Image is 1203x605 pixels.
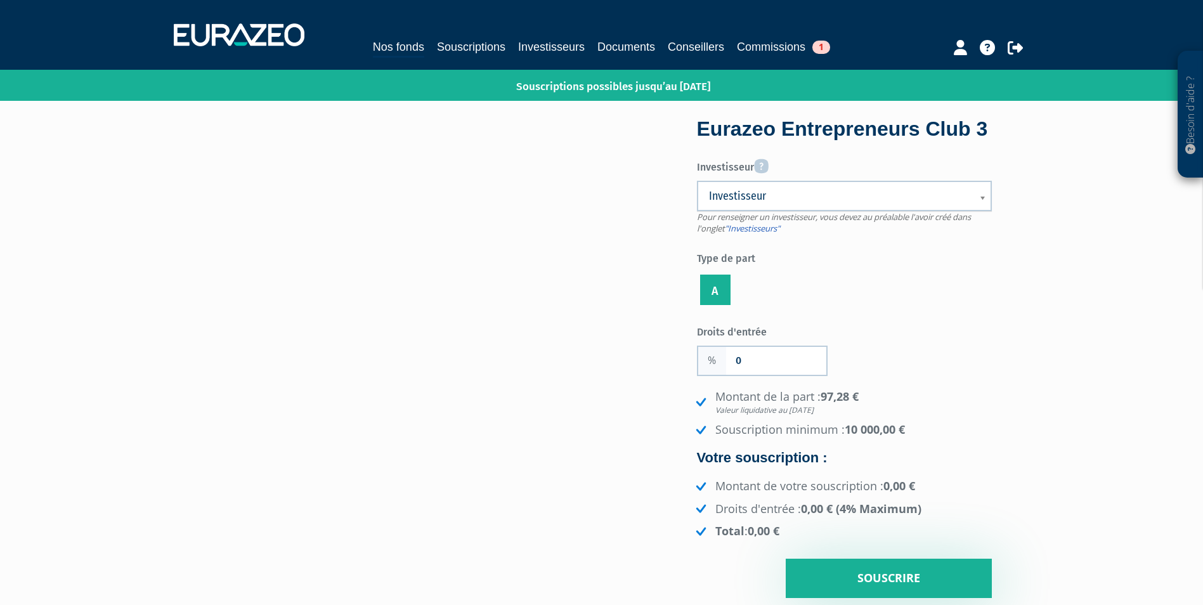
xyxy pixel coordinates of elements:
li: Droits d'entrée : [693,501,992,517]
p: Souscriptions possibles jusqu’au [DATE] [479,73,710,94]
div: Eurazeo Entrepreneurs Club 3 [697,115,992,144]
strong: 0,00 € [883,478,915,493]
a: Commissions1 [737,38,830,56]
p: Besoin d'aide ? [1183,58,1198,172]
span: Pour renseigner un investisseur, vous devez au préalable l'avoir créé dans l'onglet [697,211,971,235]
label: Droits d'entrée [697,321,845,340]
span: 1 [812,41,830,54]
li: : [693,523,992,540]
a: Souscriptions [437,38,505,56]
a: Investisseurs [518,38,585,56]
a: Conseillers [668,38,724,56]
strong: 0,00 € (4% Maximum) [801,501,921,516]
img: 1732889491-logotype_eurazeo_blanc_rvb.png [174,23,304,46]
label: Investisseur [697,154,992,175]
iframe: Eurazeo Entrepreneurs Club 3 [212,120,660,372]
input: Souscrire [786,559,992,598]
strong: 10 000,00 € [845,422,905,437]
label: A [700,275,731,305]
label: Type de part [697,247,992,266]
li: Montant de la part : [693,389,992,416]
a: Documents [597,38,655,56]
a: Nos fonds [373,38,424,58]
li: Souscription minimum : [693,422,992,438]
strong: 97,28 € [715,389,992,416]
a: "Investisseurs" [725,223,780,234]
input: Frais d'entrée [726,347,826,375]
strong: 0,00 € [748,523,779,538]
em: Valeur liquidative au [DATE] [715,405,992,415]
h4: Votre souscription : [697,450,992,465]
span: Investisseur [709,188,963,204]
li: Montant de votre souscription : [693,478,992,495]
strong: Total [715,523,745,538]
